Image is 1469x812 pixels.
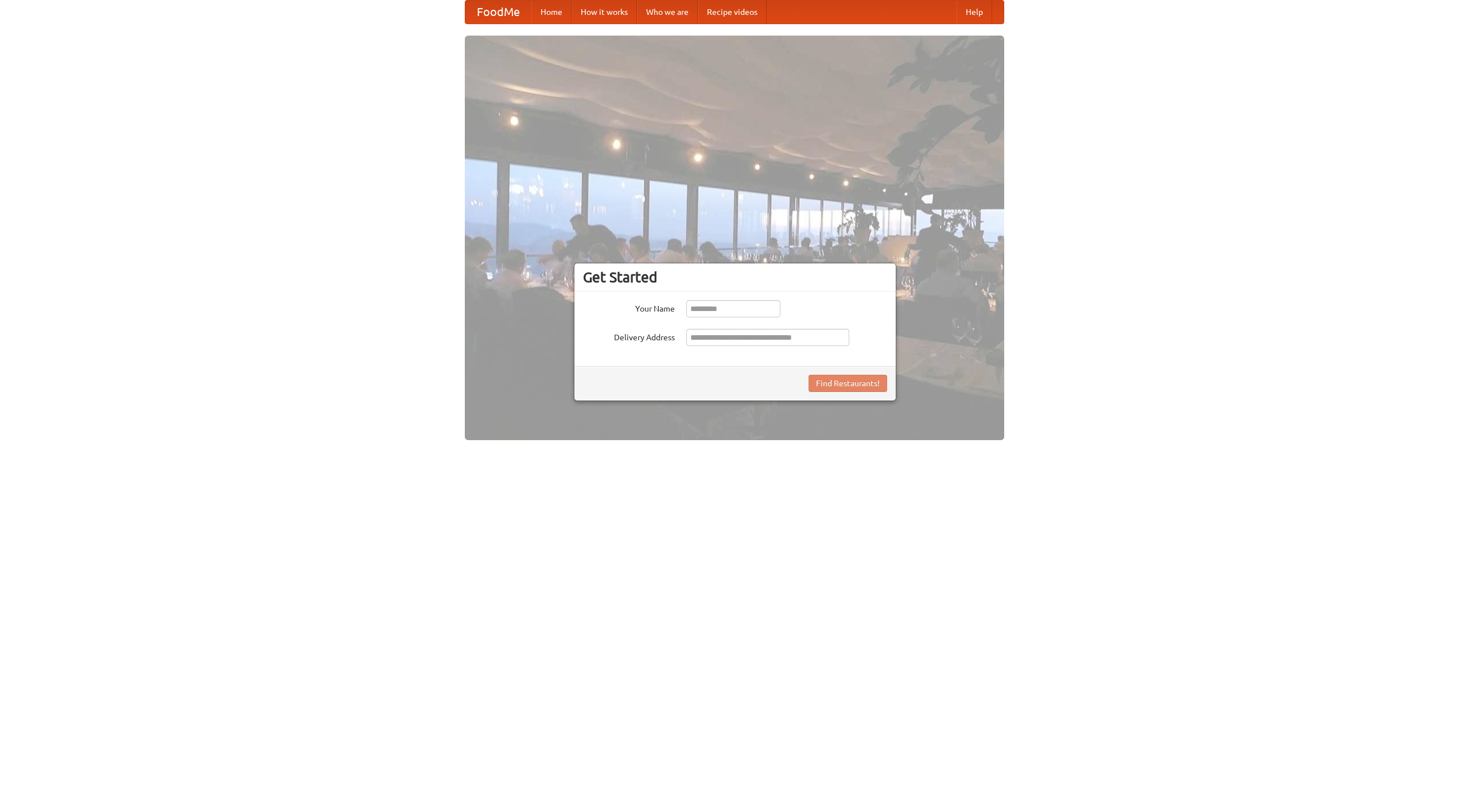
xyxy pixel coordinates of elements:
button: Find Restaurants! [809,375,887,392]
a: Recipe videos [698,1,767,24]
a: How it works [572,1,637,24]
h3: Get Started [583,269,887,286]
a: Help [957,1,992,24]
label: Delivery Address [583,329,675,343]
a: FoodMe [465,1,531,24]
label: Your Name [583,300,675,314]
a: Who we are [637,1,698,24]
a: Home [531,1,572,24]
